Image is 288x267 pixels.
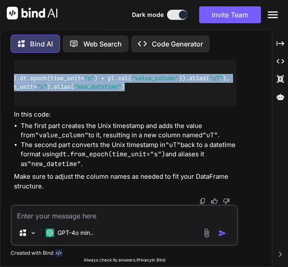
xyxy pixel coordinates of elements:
li: The first part creates the Unix timestamp and adds the value from to it, resulting in a new colum... [21,121,236,140]
code: "uT" [203,131,218,139]
img: Pick Models [30,229,37,237]
img: copy [199,198,206,204]
p: In this code: [14,110,236,120]
span: "s" [37,83,47,91]
img: like [211,198,218,204]
img: icon [218,229,227,237]
span: "new_datetime" [74,83,121,91]
p: Web Search [83,39,122,49]
code: "new_datetime" [27,160,81,168]
span: Dark mode [132,11,164,19]
code: dt.from_epoch(time_unit="s") [59,150,165,158]
code: "value_column" [35,131,88,139]
span: "s" [84,74,94,82]
li: The second part converts the Unix timestamp in back to a datetime format using and aliases it as . [21,140,236,169]
p: GPT-4o min.. [58,229,93,237]
p: Always check its answers. in Bind [11,257,238,263]
button: Invite Team [199,6,261,23]
span: "uT" [209,74,223,82]
img: bind-logo [55,249,63,257]
span: Privacy [137,257,152,262]
img: attachment [202,228,211,238]
img: GPT-4o mini [46,229,54,237]
p: Bind AI [30,39,53,49]
p: Code Generator [152,39,203,49]
img: dislike [223,198,230,204]
p: Created with Bind [11,250,53,256]
code: "uT" [165,141,181,149]
span: "value_column" [132,74,179,82]
img: Bind AI [7,7,58,19]
p: Make sure to adjust the column names as needed to fit your DataFrame structure. [14,172,236,191]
